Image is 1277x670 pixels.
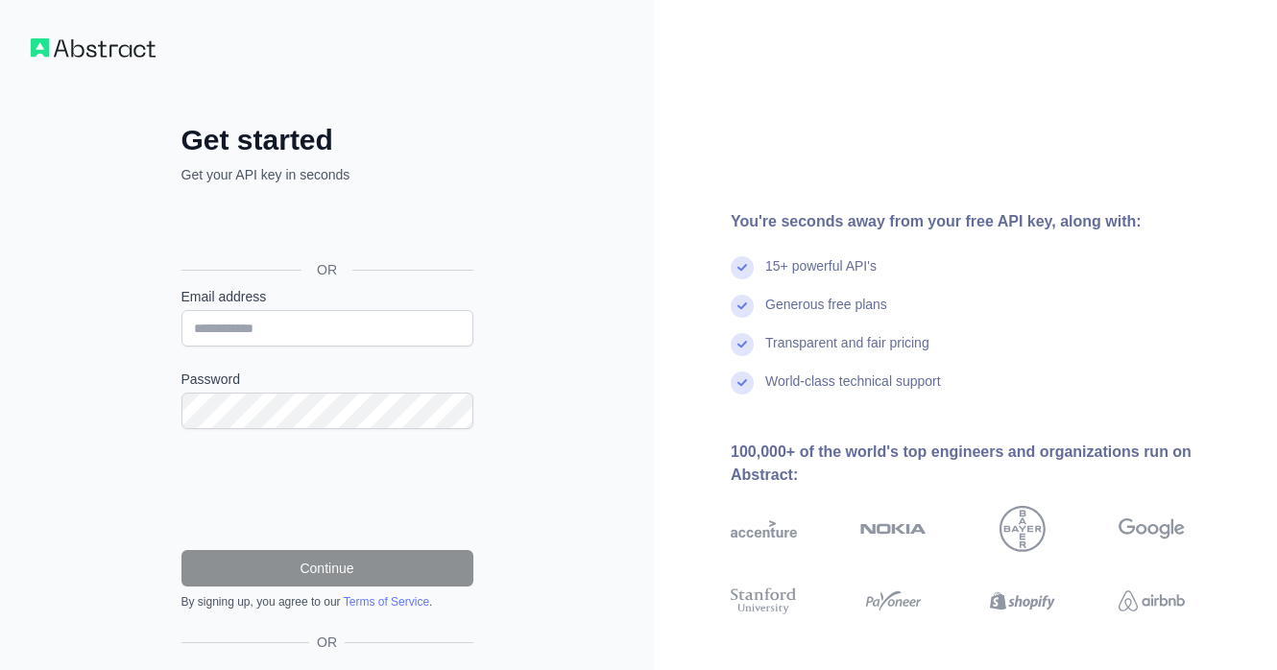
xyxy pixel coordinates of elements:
img: check mark [731,371,754,395]
div: 15+ powerful API's [765,256,877,295]
img: Workflow [31,38,156,58]
div: You're seconds away from your free API key, along with: [731,210,1246,233]
span: OR [301,260,352,279]
div: Generous free plans [765,295,887,333]
img: accenture [731,506,797,552]
img: payoneer [860,585,927,617]
div: Transparent and fair pricing [765,333,929,371]
iframe: Sign in with Google Button [172,205,479,248]
label: Email address [181,287,473,306]
label: Password [181,370,473,389]
p: Get your API key in seconds [181,165,473,184]
h2: Get started [181,123,473,157]
a: Terms of Service [344,595,429,609]
img: nokia [860,506,927,552]
div: World-class technical support [765,371,941,410]
iframe: reCAPTCHA [181,452,473,527]
div: By signing up, you agree to our . [181,594,473,610]
img: check mark [731,256,754,279]
img: airbnb [1119,585,1185,617]
button: Continue [181,550,473,586]
div: 100,000+ of the world's top engineers and organizations run on Abstract: [731,441,1246,487]
img: stanford university [731,585,797,617]
img: google [1119,506,1185,552]
span: OR [309,633,345,652]
img: check mark [731,333,754,356]
img: shopify [990,585,1056,617]
img: bayer [1000,506,1046,552]
img: check mark [731,295,754,318]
